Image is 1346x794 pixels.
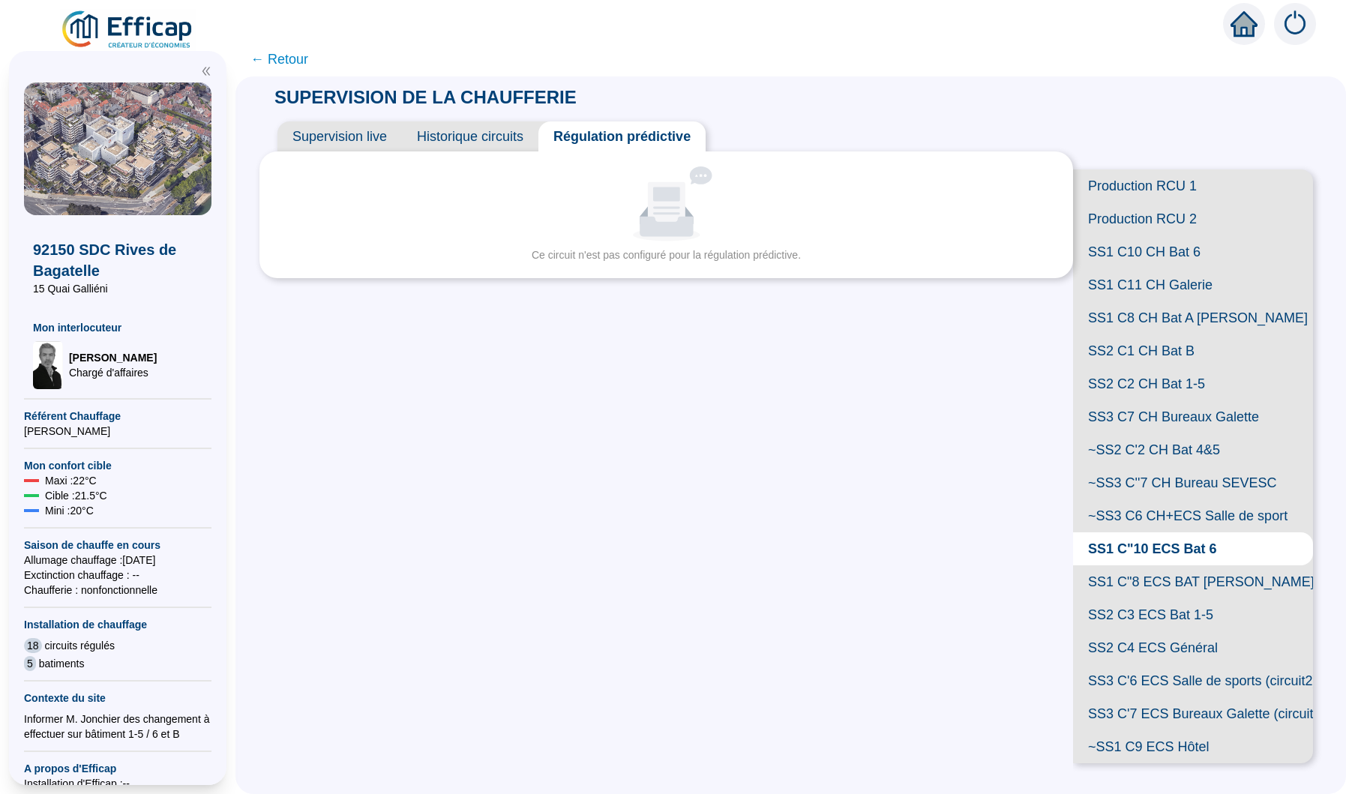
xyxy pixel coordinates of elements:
span: Historique circuits [402,121,538,151]
span: Mon confort cible [24,458,211,473]
span: ~SS3 C6 CH+ECS Salle de sport [1073,499,1313,532]
span: Allumage chauffage : [DATE] [24,553,211,568]
span: A propos d'Efficap [24,761,211,776]
span: Chaufferie : non fonctionnelle [24,583,211,598]
span: SS3 C7 CH Bureaux Galette [1073,400,1313,433]
span: ← Retour [250,49,308,70]
span: SS1 C"10 ECS Bat 6 [1073,532,1313,565]
span: Référent Chauffage [24,409,211,424]
span: circuits régulés [45,638,115,653]
span: home [1231,10,1258,37]
span: [PERSON_NAME] [24,424,211,439]
div: Ce circuit n'est pas configuré pour la régulation prédictive. [280,247,1052,263]
div: Informer M. Jonchier des changement à effectuer sur bâtiment 1-5 / 6 et B [24,712,211,742]
span: Chargé d'affaires [69,365,157,380]
span: Cible : 21.5 °C [45,488,107,503]
span: ~SS2 C'2 CH Bat 4&5 [1073,433,1313,466]
span: 5 [24,656,36,671]
span: double-left [201,66,211,76]
span: SS2 C1 CH Bat B [1073,334,1313,367]
span: Production RCU 1 [1073,169,1313,202]
span: Régulation prédictive [538,121,706,151]
span: Installation de chauffage [24,617,211,632]
span: SS3 C'6 ECS Salle de sports (circuit2) [1073,664,1313,697]
span: SS2 C2 CH Bat 1-5 [1073,367,1313,400]
img: Chargé d'affaires [33,341,63,389]
span: 15 Quai Galliéni [33,281,202,296]
span: Installation d'Efficap : -- [24,776,211,791]
span: Mini : 20 °C [45,503,94,518]
span: SS3 C'7 ECS Bureaux Galette (circuit 1) [1073,697,1313,730]
span: batiments [39,656,85,671]
span: SS2 C3 ECS Bat 1-5 [1073,598,1313,631]
span: Exctinction chauffage : -- [24,568,211,583]
span: SS1 C8 CH Bat A [PERSON_NAME] [1073,301,1313,334]
span: 92150 SDC Rives de Bagatelle [33,239,202,281]
span: SS1 C10 CH Bat 6 [1073,235,1313,268]
span: SUPERVISION DE LA CHAUFFERIE [259,87,592,107]
span: ~SS1 C9 ECS Hôtel [1073,730,1313,763]
span: Saison de chauffe en cours [24,538,211,553]
span: Production RCU 2 [1073,202,1313,235]
span: 18 [24,638,42,653]
span: SS1 C"8 ECS BAT [PERSON_NAME] [1073,565,1313,598]
img: efficap energie logo [60,9,196,51]
span: SS2 C4 ECS Général [1073,631,1313,664]
span: SS1 C11 CH Galerie [1073,268,1313,301]
span: Supervision live [277,121,402,151]
span: Maxi : 22 °C [45,473,97,488]
span: Mon interlocuteur [33,320,202,335]
span: Contexte du site [24,691,211,706]
span: ~SS3 C''7 CH Bureau SEVESC [1073,466,1313,499]
span: [PERSON_NAME] [69,350,157,365]
img: alerts [1274,3,1316,45]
